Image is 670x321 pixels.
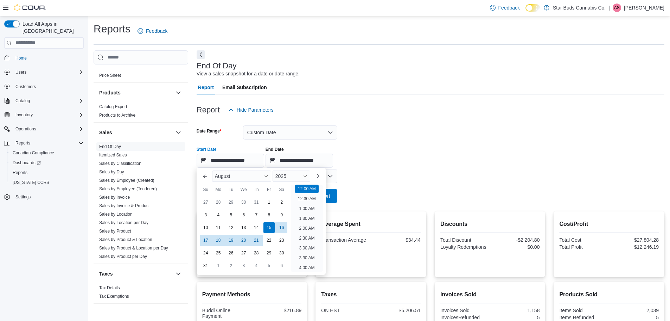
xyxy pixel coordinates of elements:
[197,154,264,168] input: Press the down key to enter a popover containing a calendar. Press the escape key to close the po...
[608,4,610,12] p: |
[10,178,52,187] a: [US_STATE] CCRS
[491,244,540,250] div: $0.00
[213,209,224,221] div: day-4
[321,308,369,313] div: ON HST
[296,204,317,213] li: 1:00 AM
[10,168,30,177] a: Reports
[498,4,520,11] span: Feedback
[321,220,421,228] h2: Average Spent
[94,103,188,122] div: Products
[296,264,317,272] li: 4:00 AM
[13,125,39,133] button: Operations
[491,237,540,243] div: -$2,204.80
[251,235,262,246] div: day-21
[15,84,36,89] span: Customers
[10,168,84,177] span: Reports
[614,4,620,12] span: AS
[99,285,120,290] a: Tax Details
[99,186,157,192] span: Sales by Employee (Tendered)
[295,185,319,193] li: 12:00 AM
[238,197,249,208] div: day-30
[174,270,183,278] button: Taxes
[213,247,224,259] div: day-25
[20,20,84,35] span: Load All Apps in [GEOGRAPHIC_DATA]
[440,290,540,299] h2: Invoices Sold
[15,140,30,146] span: Reports
[263,209,275,221] div: day-8
[238,235,249,246] div: day-20
[198,80,214,94] span: Report
[199,196,288,272] div: August, 2025
[15,98,30,104] span: Catalog
[238,209,249,221] div: day-6
[99,89,173,96] button: Products
[1,110,87,120] button: Inventory
[13,68,84,76] span: Users
[197,70,300,78] div: View a sales snapshot for a date or date range.
[321,237,369,243] div: Transaction Average
[215,173,230,179] span: August
[197,147,217,152] label: Start Date
[225,209,237,221] div: day-5
[197,50,205,59] button: Next
[296,224,317,233] li: 2:00 AM
[291,185,323,272] ul: Time
[99,211,133,217] span: Sales by Location
[200,209,211,221] div: day-3
[15,126,36,132] span: Operations
[212,171,271,182] div: Button. Open the month selector. August is currently selected.
[13,54,30,62] a: Home
[1,81,87,92] button: Customers
[99,245,168,251] span: Sales by Product & Location per Day
[99,153,127,158] a: Itemized Sales
[13,82,84,91] span: Customers
[99,237,152,242] a: Sales by Product & Location
[99,89,121,96] h3: Products
[276,209,287,221] div: day-9
[174,88,183,97] button: Products
[491,308,540,313] div: 1,158
[559,220,659,228] h2: Cost/Profit
[94,142,188,264] div: Sales
[99,220,148,225] a: Sales by Location per Day
[99,254,147,259] span: Sales by Product per Day
[611,244,659,250] div: $12,246.19
[99,113,135,118] a: Products to Archive
[296,254,317,262] li: 3:30 AM
[440,315,489,320] div: InvoicesRefunded
[312,171,323,182] button: Next month
[7,158,87,168] a: Dashboards
[213,260,224,271] div: day-1
[99,112,135,118] span: Products to Archive
[263,184,275,195] div: Fr
[276,184,287,195] div: Sa
[13,54,84,62] span: Home
[99,73,121,78] a: Price Sheet
[238,260,249,271] div: day-3
[99,144,121,149] a: End Of Day
[15,194,31,200] span: Settings
[10,149,57,157] a: Canadian Compliance
[99,203,149,209] span: Sales by Invoice & Product
[553,4,606,12] p: Star Buds Cannabis Co.
[263,222,275,233] div: day-15
[13,111,84,119] span: Inventory
[4,50,84,221] nav: Complex example
[372,237,421,243] div: $34.44
[225,235,237,246] div: day-19
[225,260,237,271] div: day-2
[251,197,262,208] div: day-31
[99,178,154,183] a: Sales by Employee (Created)
[213,184,224,195] div: Mo
[613,4,621,12] div: Amanda Styka
[99,294,129,299] a: Tax Exemptions
[559,308,607,313] div: Items Sold
[200,222,211,233] div: day-10
[13,192,84,201] span: Settings
[559,244,607,250] div: Total Profit
[276,260,287,271] div: day-6
[13,160,41,166] span: Dashboards
[263,260,275,271] div: day-5
[624,4,664,12] p: [PERSON_NAME]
